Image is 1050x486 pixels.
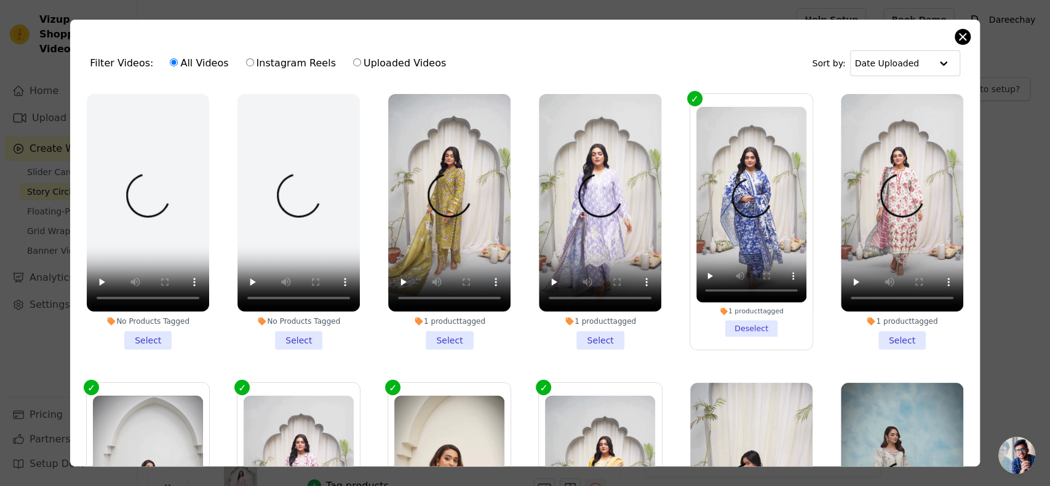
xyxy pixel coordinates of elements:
div: Open chat [998,437,1035,474]
label: Instagram Reels [245,55,336,71]
button: Close modal [955,29,970,44]
label: All Videos [169,55,229,71]
div: 1 product tagged [696,307,806,316]
div: No Products Tagged [87,316,209,326]
div: Filter Videos: [90,49,453,77]
div: Sort by: [812,50,960,76]
div: 1 product tagged [388,316,511,326]
div: 1 product tagged [539,316,661,326]
div: No Products Tagged [237,316,360,326]
div: 1 product tagged [841,316,963,326]
label: Uploaded Videos [352,55,447,71]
